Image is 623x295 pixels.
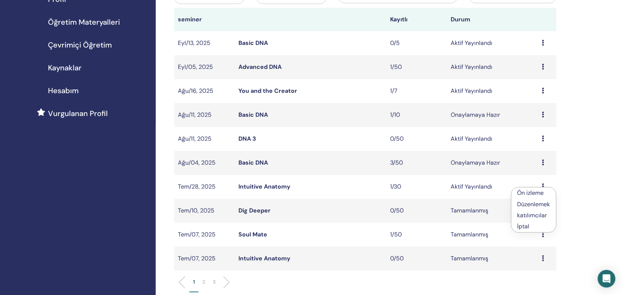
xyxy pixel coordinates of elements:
[447,199,538,223] td: Tamamlanmış
[447,79,538,103] td: Aktif Yayınlandı
[238,87,297,95] a: You and the Creator
[517,189,544,197] a: Ön izleme
[48,85,79,96] span: Hesabım
[174,223,235,247] td: Tem/07, 2025
[174,55,235,79] td: Eyl/05, 2025
[447,8,538,31] th: Durum
[174,175,235,199] td: Tem/28, 2025
[447,151,538,175] td: Onaylamaya Hazır
[387,223,447,247] td: 1/50
[387,103,447,127] td: 1/10
[174,31,235,55] td: Eyl/13, 2025
[447,247,538,271] td: Tamamlanmış
[387,55,447,79] td: 1/50
[174,8,235,31] th: seminer
[48,17,120,28] span: Öğretim Materyalleri
[238,231,267,238] a: Soul Mate
[202,278,205,286] p: 2
[193,278,195,286] p: 1
[387,79,447,103] td: 1/7
[447,223,538,247] td: Tamamlanmış
[517,211,547,219] a: katılımcılar
[174,247,235,271] td: Tem/07, 2025
[517,222,550,231] p: İptal
[447,127,538,151] td: Aktif Yayınlandı
[447,31,538,55] td: Aktif Yayınlandı
[238,63,282,71] a: Advanced DNA
[48,108,108,119] span: Vurgulanan Profil
[238,183,290,190] a: Intuitive Anatomy
[387,127,447,151] td: 0/50
[174,199,235,223] td: Tem/10, 2025
[387,151,447,175] td: 3/50
[387,8,447,31] th: Kayıtlı
[174,103,235,127] td: Ağu/11, 2025
[48,39,112,50] span: Çevrimiçi Öğretim
[387,31,447,55] td: 0/5
[238,207,271,214] a: Dig Deeper
[238,135,256,143] a: DNA 3
[447,55,538,79] td: Aktif Yayınlandı
[48,62,82,73] span: Kaynaklar
[238,111,268,119] a: Basic DNA
[174,127,235,151] td: Ağu/11, 2025
[238,254,290,262] a: Intuitive Anatomy
[447,103,538,127] td: Onaylamaya Hazır
[213,278,216,286] p: 3
[447,175,538,199] td: Aktif Yayınlandı
[238,39,268,47] a: Basic DNA
[174,151,235,175] td: Ağu/04, 2025
[387,199,447,223] td: 0/50
[387,247,447,271] td: 0/50
[517,200,550,208] a: Düzenlemek
[238,159,268,166] a: Basic DNA
[387,175,447,199] td: 1/30
[174,79,235,103] td: Ağu/16, 2025
[598,270,616,288] div: Open Intercom Messenger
